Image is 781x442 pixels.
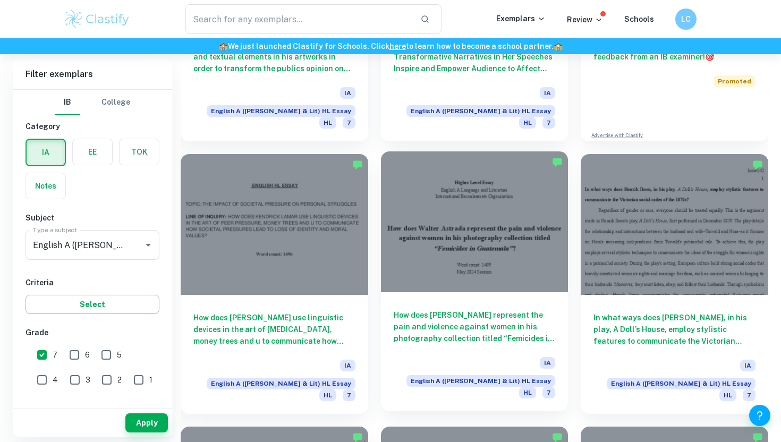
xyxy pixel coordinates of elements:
span: IA [540,357,555,369]
a: How does [PERSON_NAME] represent the pain and violence against women in his photography collectio... [381,154,568,413]
span: HL [319,389,336,401]
span: IA [740,360,755,371]
h6: How does [PERSON_NAME] use linguistic devices in the art of [MEDICAL_DATA], money trees and u to ... [193,312,355,347]
span: English A ([PERSON_NAME] & Lit) HL Essay [607,378,755,389]
a: How does [PERSON_NAME] use linguistic devices in the art of [MEDICAL_DATA], money trees and u to ... [181,154,368,413]
h6: We just launched Clastify for Schools. Click to learn how to become a school partner. [2,40,779,52]
span: IA [540,87,555,99]
a: Advertise with Clastify [591,132,643,139]
span: English A ([PERSON_NAME] & Lit) HL Essay [406,105,555,117]
h6: Category [26,121,159,132]
span: IA [340,360,355,371]
button: Select [26,295,159,314]
h6: Criteria [26,277,159,288]
span: HL [519,117,536,129]
img: Marked [552,157,563,167]
h6: In what ways does [PERSON_NAME], in his play, A Doll’s House, employ stylistic features to commun... [593,312,755,347]
button: LC [675,8,697,30]
h6: Filter exemplars [13,59,172,89]
span: 7 [542,387,555,398]
input: Search for any exemplars... [185,4,412,34]
span: English A ([PERSON_NAME] & Lit) HL Essay [207,378,355,389]
a: In what ways does [PERSON_NAME], in his play, A Doll’s House, employ stylistic features to commun... [581,154,768,413]
button: Apply [125,413,168,432]
span: 5 [117,349,122,361]
label: Type a subject [33,225,77,234]
h6: Level [26,403,159,415]
span: English A ([PERSON_NAME] & Lit) HL Essay [406,375,555,387]
div: Filter type choice [55,90,130,115]
button: Notes [26,173,65,199]
h6: Subject [26,212,159,224]
span: 7 [542,117,555,129]
button: IB [55,90,80,115]
button: IA [27,140,65,165]
button: Open [141,237,156,252]
span: HL [519,387,536,398]
img: Clastify logo [63,8,131,30]
button: Help and Feedback [749,405,770,426]
a: Schools [624,15,654,23]
span: English A ([PERSON_NAME] & Lit) HL Essay [207,105,355,117]
span: Promoted [714,75,755,87]
img: Marked [752,159,763,170]
span: 7 [53,349,57,361]
p: Review [567,14,603,25]
span: 6 [85,349,90,361]
a: here [389,42,406,50]
span: 🏫 [554,42,563,50]
h6: LC [680,13,692,25]
img: Marked [352,159,363,170]
span: 🏫 [219,42,228,50]
span: 7 [343,117,355,129]
span: HL [319,117,336,129]
span: 2 [117,374,122,386]
h6: How Does [PERSON_NAME] Use of Transformative Narratives in Her Speeches Inspire and Empower Audie... [394,39,556,74]
span: 3 [86,374,90,386]
h6: How does [PERSON_NAME] represent the pain and violence against women in his photography collectio... [394,309,556,344]
span: 7 [343,389,355,401]
h6: Grade [26,327,159,338]
span: 4 [53,374,58,386]
button: EE [73,139,112,165]
span: 7 [743,389,755,401]
button: TOK [120,139,159,165]
span: IA [340,87,355,99]
h6: How does [PERSON_NAME] utilize visual and textual elements in his artworks in order to transform ... [193,39,355,74]
span: 1 [149,374,152,386]
p: Exemplars [496,13,546,24]
button: College [101,90,130,115]
span: HL [719,389,736,401]
span: 🎯 [705,53,714,61]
